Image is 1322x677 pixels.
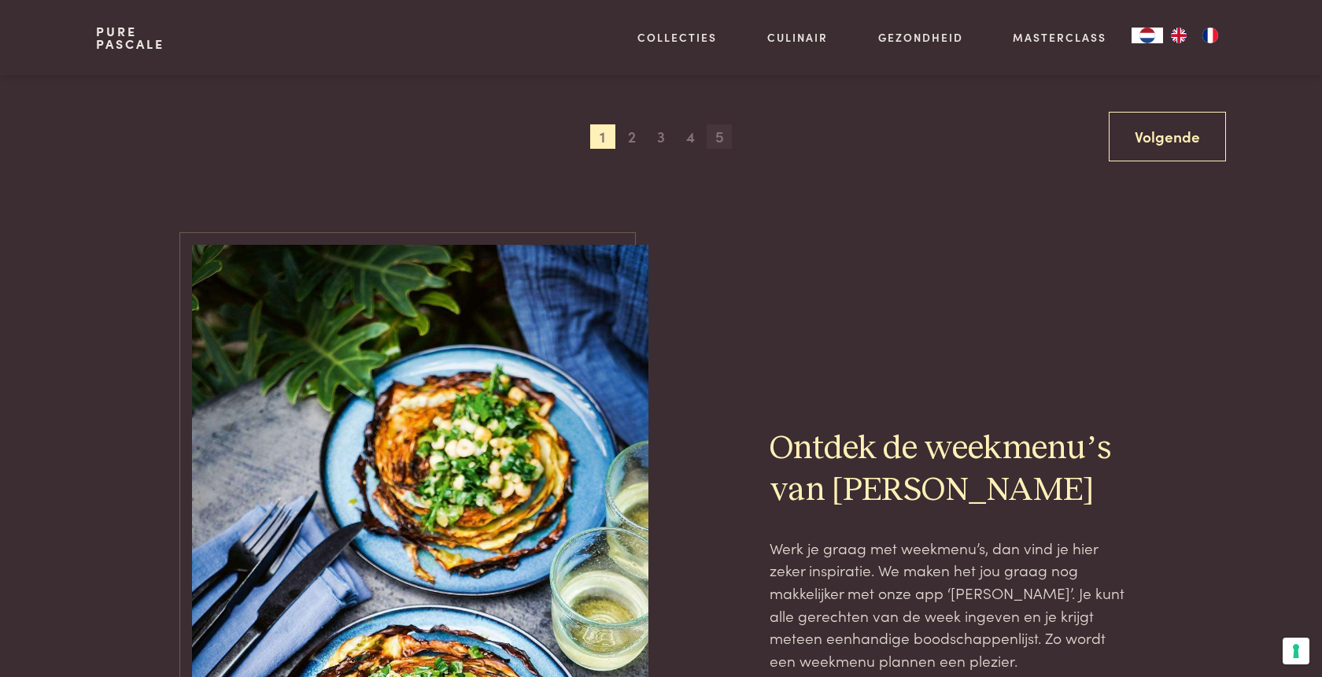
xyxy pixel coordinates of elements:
a: Gezondheid [878,29,963,46]
p: Werk je graag met weekmenu’s, dan vind je hier zeker inspiratie. We maken het jou graag nog makke... [770,537,1130,672]
ul: Language list [1163,28,1226,43]
button: Uw voorkeuren voor toestemming voor trackingtechnologieën [1283,638,1309,664]
h2: Ontdek de weekmenu’s van [PERSON_NAME] [770,428,1130,512]
span: 1 [590,124,615,150]
aside: Language selected: Nederlands [1132,28,1226,43]
a: NL [1132,28,1163,43]
span: 4 [678,124,703,150]
a: Collecties [637,29,717,46]
a: Volgende [1109,112,1226,161]
a: EN [1163,28,1195,43]
span: 3 [648,124,674,150]
span: 2 [619,124,644,150]
a: Culinair [767,29,828,46]
a: Masterclass [1013,29,1106,46]
a: FR [1195,28,1226,43]
a: PurePascale [96,25,164,50]
span: 5 [707,124,732,150]
div: Language [1132,28,1163,43]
